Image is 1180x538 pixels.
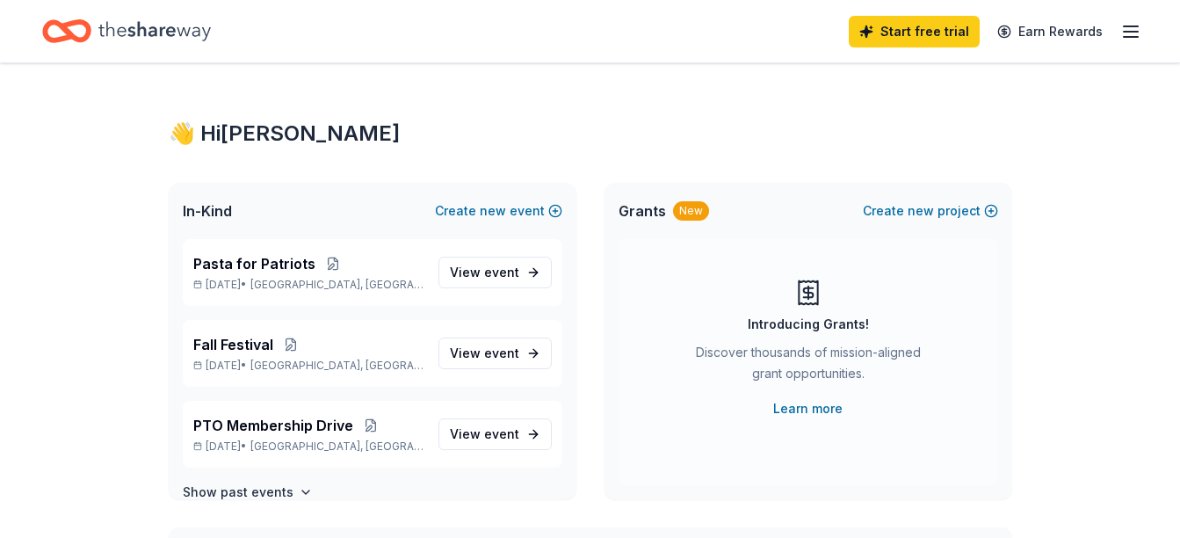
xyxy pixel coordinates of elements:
span: Pasta for Patriots [193,253,315,274]
span: PTO Membership Drive [193,415,353,436]
span: event [484,426,519,441]
div: Introducing Grants! [748,314,869,335]
span: View [450,424,519,445]
span: event [484,345,519,360]
button: Createnewevent [435,200,562,222]
span: new [908,200,934,222]
span: [GEOGRAPHIC_DATA], [GEOGRAPHIC_DATA] [250,440,423,454]
div: New [673,201,709,221]
span: event [484,265,519,280]
a: Start free trial [849,16,980,47]
span: Fall Festival [193,334,273,355]
a: Earn Rewards [987,16,1113,47]
span: Grants [619,200,666,222]
a: Home [42,11,211,52]
button: Createnewproject [863,200,998,222]
a: Learn more [773,398,843,419]
button: Show past events [183,482,313,503]
a: View event [438,338,552,369]
span: [GEOGRAPHIC_DATA], [GEOGRAPHIC_DATA] [250,278,423,292]
p: [DATE] • [193,278,424,292]
a: View event [438,418,552,450]
span: View [450,343,519,364]
a: View event [438,257,552,288]
span: [GEOGRAPHIC_DATA], [GEOGRAPHIC_DATA] [250,359,423,373]
p: [DATE] • [193,359,424,373]
div: Discover thousands of mission-aligned grant opportunities. [689,342,928,391]
span: new [480,200,506,222]
p: [DATE] • [193,440,424,454]
span: In-Kind [183,200,232,222]
div: 👋 Hi [PERSON_NAME] [169,120,1012,148]
h4: Show past events [183,482,293,503]
span: View [450,262,519,283]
